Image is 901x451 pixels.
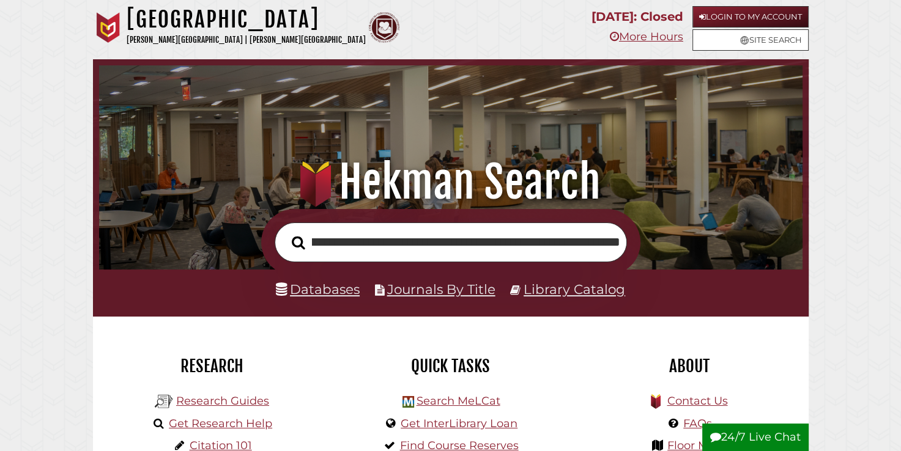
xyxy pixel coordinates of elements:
p: [DATE]: Closed [591,6,683,28]
img: Hekman Library Logo [402,396,414,408]
a: More Hours [610,30,683,43]
a: Site Search [692,29,809,51]
a: Get InterLibrary Loan [401,417,517,430]
a: Library Catalog [524,281,625,297]
a: Journals By Title [387,281,495,297]
img: Hekman Library Logo [155,392,173,411]
h2: Quick Tasks [341,356,561,376]
img: Calvin University [93,12,124,43]
i: Search [292,235,305,250]
h2: Research [102,356,322,376]
a: FAQs [683,417,712,430]
h1: Hekman Search [113,155,789,209]
h1: [GEOGRAPHIC_DATA] [127,6,366,33]
a: Login to My Account [692,6,809,28]
a: Research Guides [176,394,269,408]
button: Search [286,232,311,253]
p: [PERSON_NAME][GEOGRAPHIC_DATA] | [PERSON_NAME][GEOGRAPHIC_DATA] [127,33,366,47]
h2: About [579,356,799,376]
a: Contact Us [667,394,727,408]
a: Search MeLCat [416,394,500,408]
a: Databases [276,281,360,297]
a: Get Research Help [169,417,272,430]
img: Calvin Theological Seminary [369,12,399,43]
